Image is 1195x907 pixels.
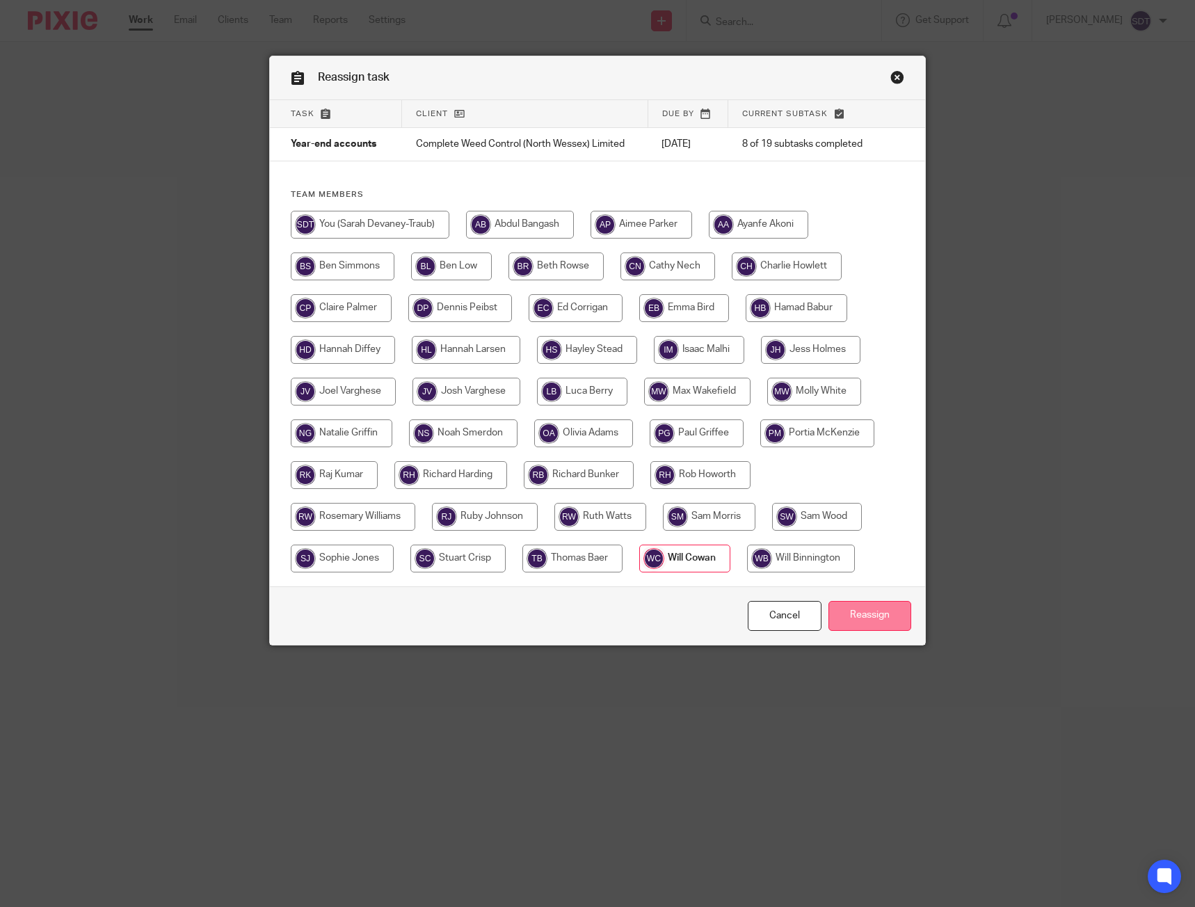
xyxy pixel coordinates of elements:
[661,137,714,151] p: [DATE]
[728,128,882,161] td: 8 of 19 subtasks completed
[416,110,448,118] span: Client
[318,72,390,83] span: Reassign task
[662,110,694,118] span: Due by
[748,601,821,631] a: Close this dialog window
[416,137,634,151] p: Complete Weed Control (North Wessex) Limited
[291,189,905,200] h4: Team members
[291,110,314,118] span: Task
[828,601,911,631] input: Reassign
[742,110,828,118] span: Current subtask
[890,70,904,89] a: Close this dialog window
[291,140,376,150] span: Year-end accounts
